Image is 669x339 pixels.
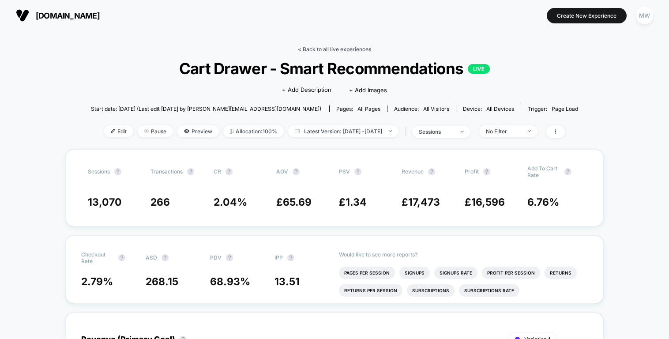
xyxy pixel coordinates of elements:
span: IPP [274,254,283,261]
div: MW [636,7,653,24]
button: MW [633,7,656,25]
div: Pages: [336,105,380,112]
span: Allocation: 100% [223,125,284,137]
span: 2.04 % [214,196,247,208]
img: end [461,131,464,132]
span: Profit [465,168,479,175]
span: 16,596 [471,196,505,208]
li: Subscriptions [407,284,455,297]
li: Returns [545,267,577,279]
li: Profit Per Session [482,267,540,279]
span: Page Load [552,105,578,112]
span: PDV [210,254,222,261]
span: + Add Description [282,86,331,94]
span: Latest Version: [DATE] - [DATE] [288,125,398,137]
li: Signups [399,267,430,279]
span: Add To Cart Rate [527,165,560,178]
button: ? [114,168,121,175]
img: end [528,130,531,132]
span: £ [339,196,367,208]
span: Checkout Rate [81,251,114,264]
button: ? [118,254,125,261]
p: LIVE [468,64,490,74]
span: Revenue [402,168,424,175]
button: ? [354,168,361,175]
span: AOV [276,168,288,175]
button: ? [428,168,435,175]
span: CR [214,168,221,175]
span: [DOMAIN_NAME] [36,11,100,20]
p: Would like to see more reports? [339,251,588,258]
span: all pages [357,105,380,112]
button: ? [162,254,169,261]
li: Subscriptions Rate [459,284,519,297]
button: ? [226,254,233,261]
button: ? [483,168,490,175]
span: 1.34 [346,196,367,208]
img: calendar [295,129,300,133]
span: 2.79 % [81,275,113,288]
button: ? [226,168,233,175]
li: Signups Rate [434,267,477,279]
span: ASD [146,254,157,261]
div: Trigger: [528,105,578,112]
button: ? [564,168,571,175]
span: 65.69 [283,196,312,208]
span: 13.51 [274,275,300,288]
button: ? [187,168,194,175]
span: Start date: [DATE] (Last edit [DATE] by [PERSON_NAME][EMAIL_ADDRESS][DOMAIN_NAME]) [91,105,321,112]
img: rebalance [230,129,233,134]
span: 13,070 [88,196,122,208]
span: Preview [177,125,219,137]
span: all devices [486,105,514,112]
span: PSV [339,168,350,175]
span: Edit [104,125,133,137]
span: Sessions [88,168,110,175]
div: sessions [419,128,454,135]
li: Returns Per Session [339,284,402,297]
span: All Visitors [423,105,449,112]
button: ? [287,254,294,261]
img: Visually logo [16,9,29,22]
a: < Back to all live experiences [298,46,371,53]
span: + Add Images [349,87,387,94]
img: end [144,129,149,133]
span: £ [465,196,505,208]
span: £ [402,196,440,208]
button: ? [293,168,300,175]
span: Device: [456,105,521,112]
span: 68.93 % [210,275,250,288]
img: end [389,130,392,132]
span: Pause [138,125,173,137]
li: Pages Per Session [339,267,395,279]
button: Create New Experience [547,8,627,23]
span: 6.76 % [527,196,559,208]
img: edit [111,129,115,133]
div: No Filter [486,128,521,135]
span: £ [276,196,312,208]
span: 266 [150,196,170,208]
span: 268.15 [146,275,178,288]
div: Audience: [394,105,449,112]
span: Cart Drawer - Smart Recommendations [115,59,553,78]
span: 17,473 [408,196,440,208]
span: | [403,125,412,138]
button: [DOMAIN_NAME] [13,8,102,23]
span: Transactions [150,168,183,175]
